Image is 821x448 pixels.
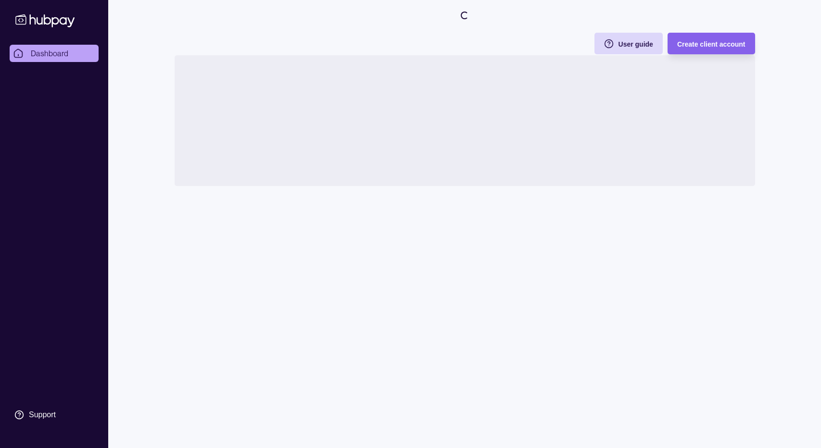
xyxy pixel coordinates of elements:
span: Dashboard [31,48,69,59]
a: Support [10,405,99,425]
span: Create client account [677,40,745,48]
button: Create client account [668,33,755,54]
span: User guide [619,40,653,48]
div: Support [29,410,56,420]
a: User guide [594,33,663,54]
a: Dashboard [10,45,99,62]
